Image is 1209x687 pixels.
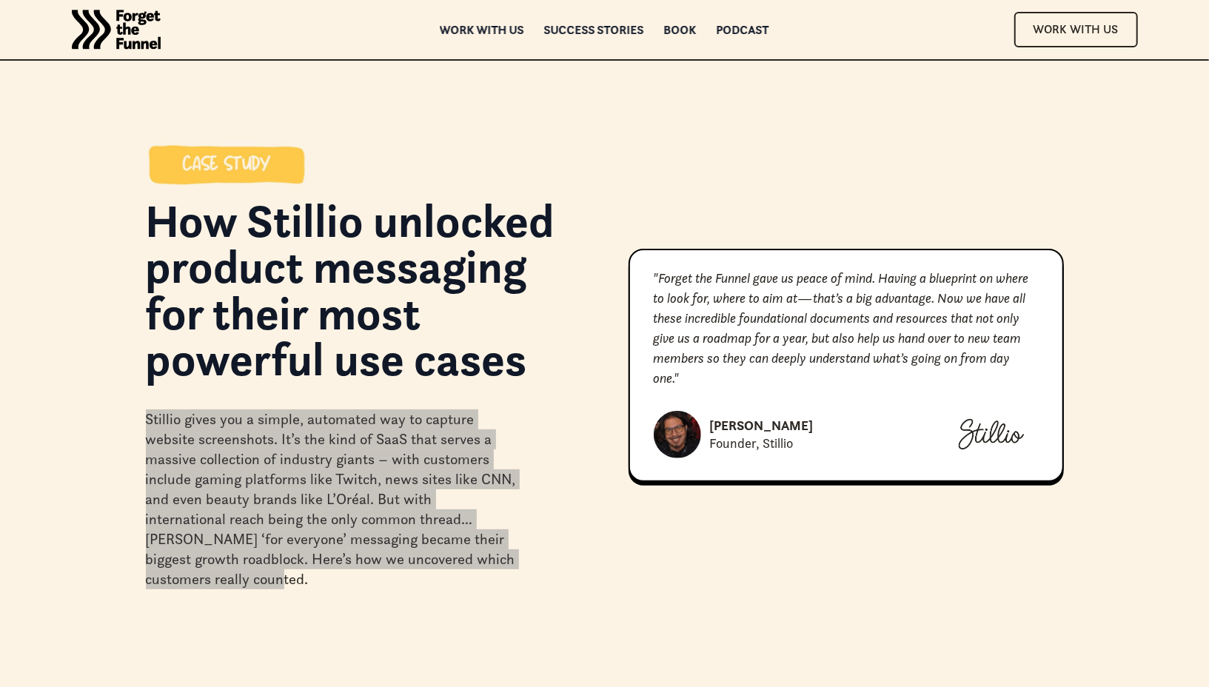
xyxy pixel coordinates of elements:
[544,24,644,35] a: Success Stories
[717,24,769,35] a: Podcast
[664,24,697,35] a: Book
[440,24,524,35] a: Work with us
[710,417,814,435] div: [PERSON_NAME]
[146,198,581,398] h1: How Stillio unlocked product messaging for their most powerful use cases
[654,269,1029,386] em: "Forget the Funnel gave us peace of mind. Having a blueprint on where to look for, where to aim a...
[146,409,516,589] div: Stillio gives you a simple, automated way to capture website screenshots. It’s the kind of SaaS t...
[710,435,794,452] div: Founder, Stillio
[1014,12,1138,47] a: Work With Us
